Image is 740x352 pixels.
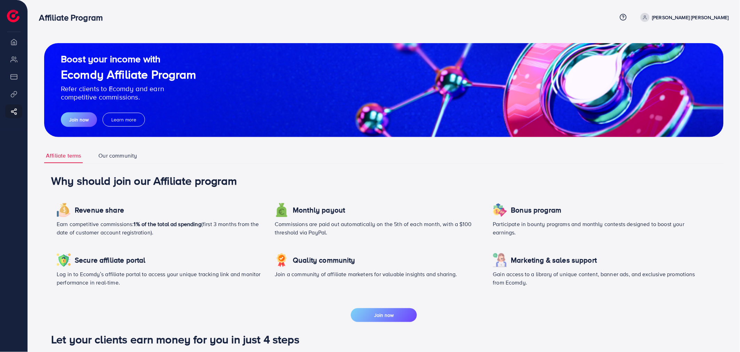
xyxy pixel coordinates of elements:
button: Learn more [103,113,145,127]
a: Our community [97,148,139,163]
button: Join now [351,308,417,322]
h4: Secure affiliate portal [75,256,146,265]
span: Join now [374,312,394,319]
img: icon revenue share [275,203,289,217]
h4: Revenue share [75,206,124,215]
span: Join now [69,116,89,123]
h1: Ecomdy Affiliate Program [61,67,196,82]
h3: Affiliate Program [39,13,108,23]
h4: Marketing & sales support [511,256,597,265]
iframe: Chat [710,321,735,347]
p: Join a community of affiliate marketers for valuable insights and sharing. [275,270,482,278]
button: Join now [61,112,97,127]
img: icon revenue share [275,253,289,267]
img: icon revenue share [493,253,507,267]
img: icon revenue share [57,203,71,217]
img: guide [44,43,724,137]
img: icon revenue share [493,203,507,217]
h2: Boost your income with [61,53,196,65]
a: Affiliate terms [44,148,83,163]
a: [PERSON_NAME] [PERSON_NAME] [638,13,729,22]
p: Commissions are paid out automatically on the 5th of each month, with a $100 threshold via PayPal. [275,220,482,237]
p: competitive commissions. [61,93,196,101]
p: [PERSON_NAME] [PERSON_NAME] [652,13,729,22]
h1: Let your clients earn money for you in just 4 steps [51,333,717,346]
p: Refer clients to Ecomdy and earn [61,85,196,93]
h4: Quality community [293,256,355,265]
img: icon revenue share [57,253,71,267]
p: Log in to Ecomdy’s affiliate portal to access your unique tracking link and monitor performance i... [57,270,264,287]
h4: Bonus program [511,206,562,215]
h1: Why should join our Affiliate program [51,174,717,187]
p: Gain access to a library of unique content, banner ads, and exclusive promotions from Ecomdy. [493,270,700,287]
span: 1% of the total ad spending [134,220,201,228]
p: Earn competitive commissions: (first 3 months from the date of customer account registration). [57,220,264,237]
h4: Monthly payout [293,206,345,215]
p: Participate in bounty programs and monthly contests designed to boost your earnings. [493,220,700,237]
img: logo [7,10,19,22]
